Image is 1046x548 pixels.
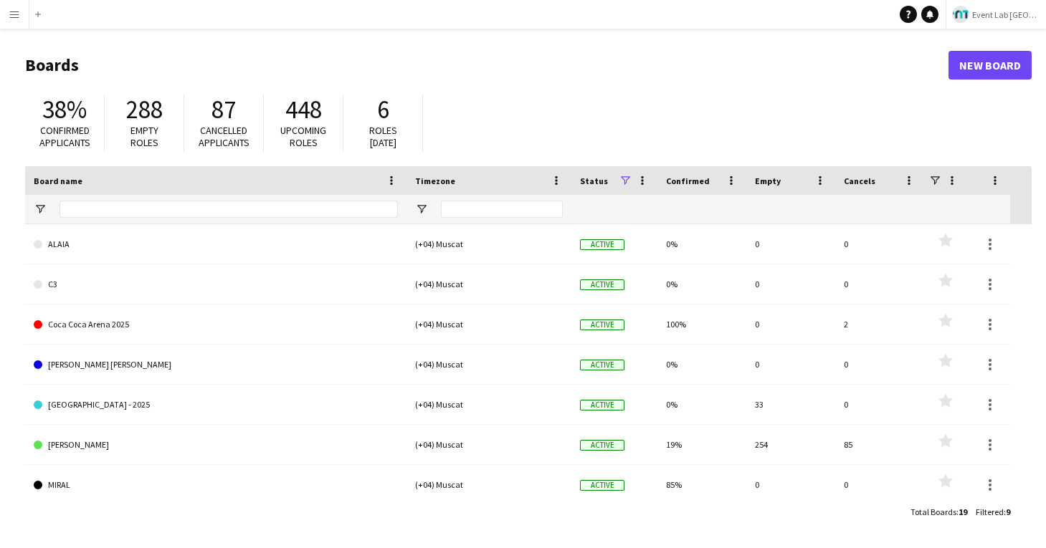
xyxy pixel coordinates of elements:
[948,51,1032,80] a: New Board
[746,304,835,344] div: 0
[746,345,835,384] div: 0
[34,345,398,385] a: [PERSON_NAME] [PERSON_NAME]
[130,124,158,149] span: Empty roles
[657,385,746,424] div: 0%
[441,201,563,218] input: Timezone Filter Input
[952,6,969,23] img: Logo
[377,94,389,125] span: 6
[406,304,571,344] div: (+04) Muscat
[746,264,835,304] div: 0
[746,465,835,504] div: 0
[34,224,398,264] a: ALAIA
[369,124,397,149] span: Roles [DATE]
[60,201,398,218] input: Board name Filter Input
[746,224,835,264] div: 0
[126,94,163,125] span: 288
[976,506,1004,517] span: Filtered
[911,506,956,517] span: Total Boards
[657,465,746,504] div: 85%
[657,224,746,264] div: 0%
[657,345,746,384] div: 0%
[972,9,1040,20] span: Event Lab [GEOGRAPHIC_DATA]
[835,304,924,344] div: 2
[835,224,924,264] div: 0
[406,264,571,304] div: (+04) Muscat
[39,124,90,149] span: Confirmed applicants
[199,124,249,149] span: Cancelled applicants
[657,425,746,464] div: 19%
[580,176,608,186] span: Status
[976,498,1010,526] div: :
[580,279,624,290] span: Active
[406,465,571,504] div: (+04) Muscat
[746,385,835,424] div: 33
[844,176,875,186] span: Cancels
[285,94,322,125] span: 448
[406,224,571,264] div: (+04) Muscat
[34,203,47,216] button: Open Filter Menu
[34,385,398,425] a: [GEOGRAPHIC_DATA] - 2025
[746,425,835,464] div: 254
[1006,506,1010,517] span: 9
[406,345,571,384] div: (+04) Muscat
[42,94,87,125] span: 38%
[835,425,924,464] div: 85
[959,506,967,517] span: 19
[580,400,624,410] span: Active
[657,264,746,304] div: 0%
[580,440,624,451] span: Active
[835,385,924,424] div: 0
[415,176,455,186] span: Timezone
[34,176,82,186] span: Board name
[34,425,398,465] a: [PERSON_NAME]
[415,203,428,216] button: Open Filter Menu
[911,498,967,526] div: :
[666,176,710,186] span: Confirmed
[835,345,924,384] div: 0
[280,124,326,149] span: Upcoming roles
[580,319,624,330] span: Active
[34,465,398,505] a: MIRAL
[835,264,924,304] div: 0
[211,94,236,125] span: 87
[755,176,781,186] span: Empty
[25,54,948,76] h1: Boards
[580,480,624,491] span: Active
[406,385,571,424] div: (+04) Muscat
[34,304,398,345] a: Coca Coca Arena 2025
[34,264,398,304] a: C3
[835,465,924,504] div: 0
[657,304,746,344] div: 100%
[406,425,571,464] div: (+04) Muscat
[580,360,624,370] span: Active
[580,239,624,250] span: Active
